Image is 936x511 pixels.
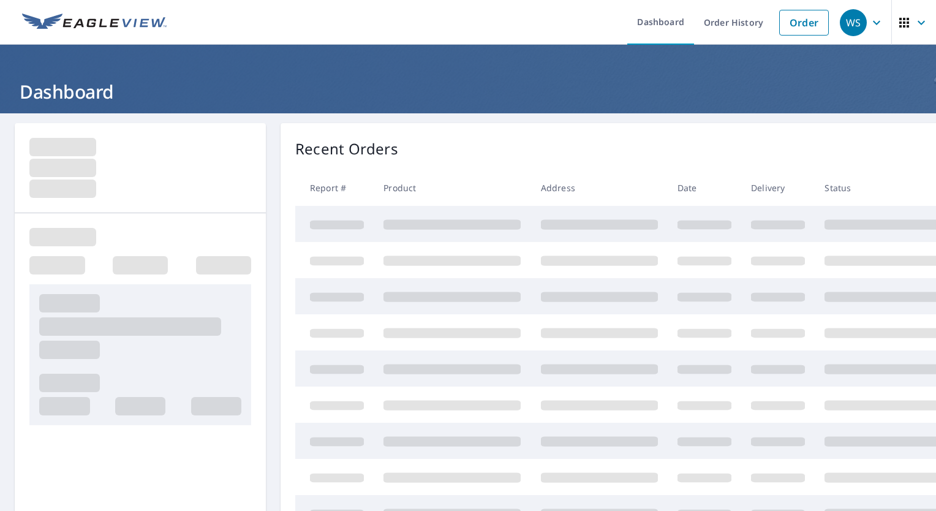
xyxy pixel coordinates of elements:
th: Report # [295,170,374,206]
th: Date [668,170,741,206]
a: Order [779,10,829,36]
th: Address [531,170,668,206]
img: EV Logo [22,13,167,32]
th: Delivery [741,170,815,206]
th: Product [374,170,530,206]
h1: Dashboard [15,79,921,104]
div: WS [840,9,867,36]
p: Recent Orders [295,138,398,160]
